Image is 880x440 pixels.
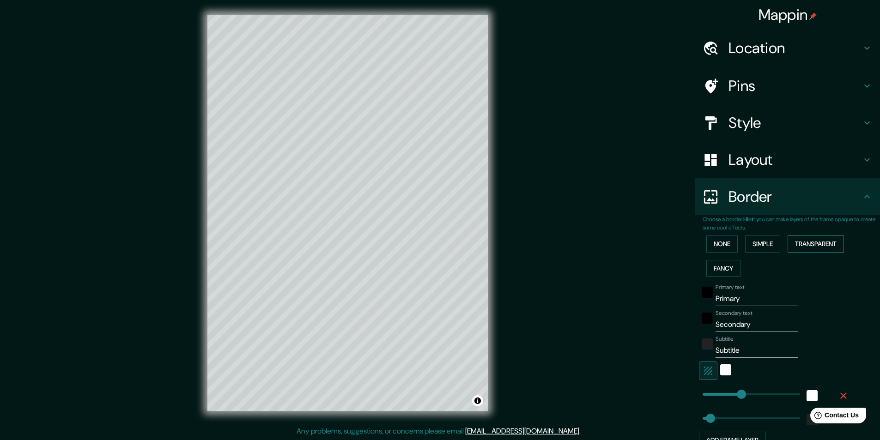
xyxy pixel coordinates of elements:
[798,404,870,430] iframe: Help widget launcher
[695,30,880,66] div: Location
[465,426,579,436] a: [EMAIL_ADDRESS][DOMAIN_NAME]
[695,104,880,141] div: Style
[788,235,844,253] button: Transparent
[297,426,581,437] p: Any problems, suggestions, or concerns please email .
[728,114,862,132] h4: Style
[807,390,818,401] button: white
[702,287,713,298] button: black
[706,235,738,253] button: None
[695,178,880,215] div: Border
[706,260,740,277] button: Fancy
[703,215,880,232] p: Choose a border. : you can make layers of the frame opaque to create some cool effects.
[582,426,584,437] div: .
[743,216,754,223] b: Hint
[716,335,734,343] label: Subtitle
[809,12,817,20] img: pin-icon.png
[472,395,483,406] button: Toggle attribution
[716,309,753,317] label: Secondary text
[728,39,862,57] h4: Location
[581,426,582,437] div: .
[702,338,713,350] button: color-222222
[716,283,744,291] label: Primary text
[720,364,731,375] button: white
[728,187,862,206] h4: Border
[759,6,817,24] h4: Mappin
[695,67,880,104] div: Pins
[728,151,862,169] h4: Layout
[702,313,713,324] button: black
[745,235,780,253] button: Simple
[728,77,862,95] h4: Pins
[695,141,880,178] div: Layout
